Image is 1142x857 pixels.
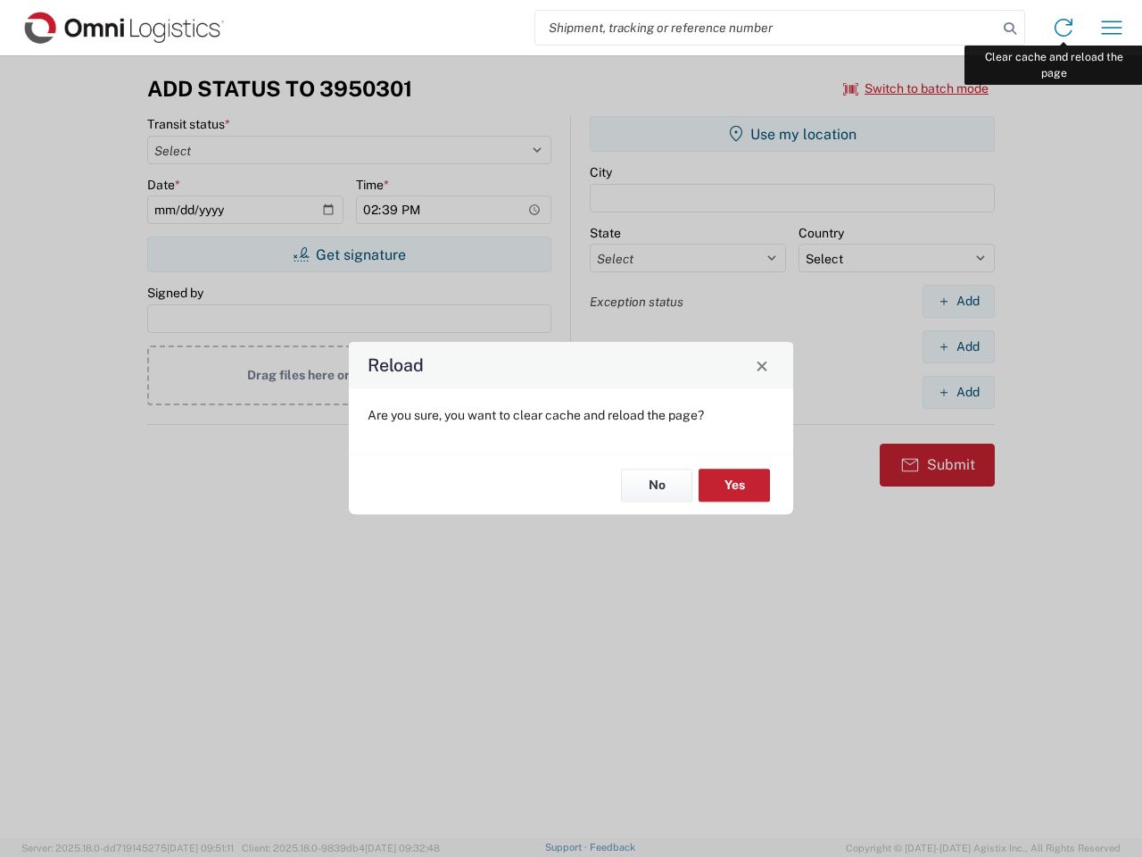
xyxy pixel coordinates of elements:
p: Are you sure, you want to clear cache and reload the page? [368,407,774,423]
button: Yes [699,469,770,502]
button: No [621,469,692,502]
h4: Reload [368,353,424,379]
button: Close [749,353,774,378]
input: Shipment, tracking or reference number [535,11,997,45]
